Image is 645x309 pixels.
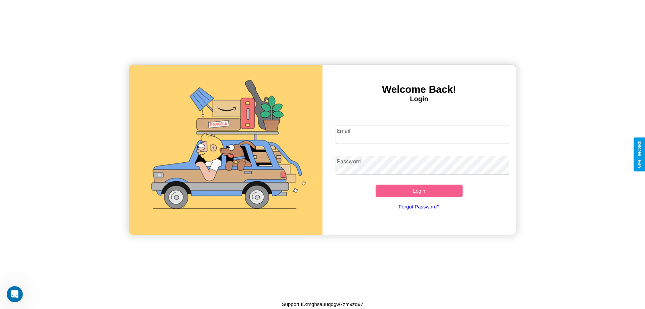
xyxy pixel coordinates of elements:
h4: Login [322,95,516,103]
iframe: Intercom live chat [7,286,23,302]
img: gif [129,65,322,235]
button: Login [376,185,463,197]
p: Support ID: mghsa3uqdgw7zm9zq97 [282,300,363,309]
div: Give Feedback [637,141,642,168]
a: Forgot Password? [332,197,506,216]
h3: Welcome Back! [322,84,516,95]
